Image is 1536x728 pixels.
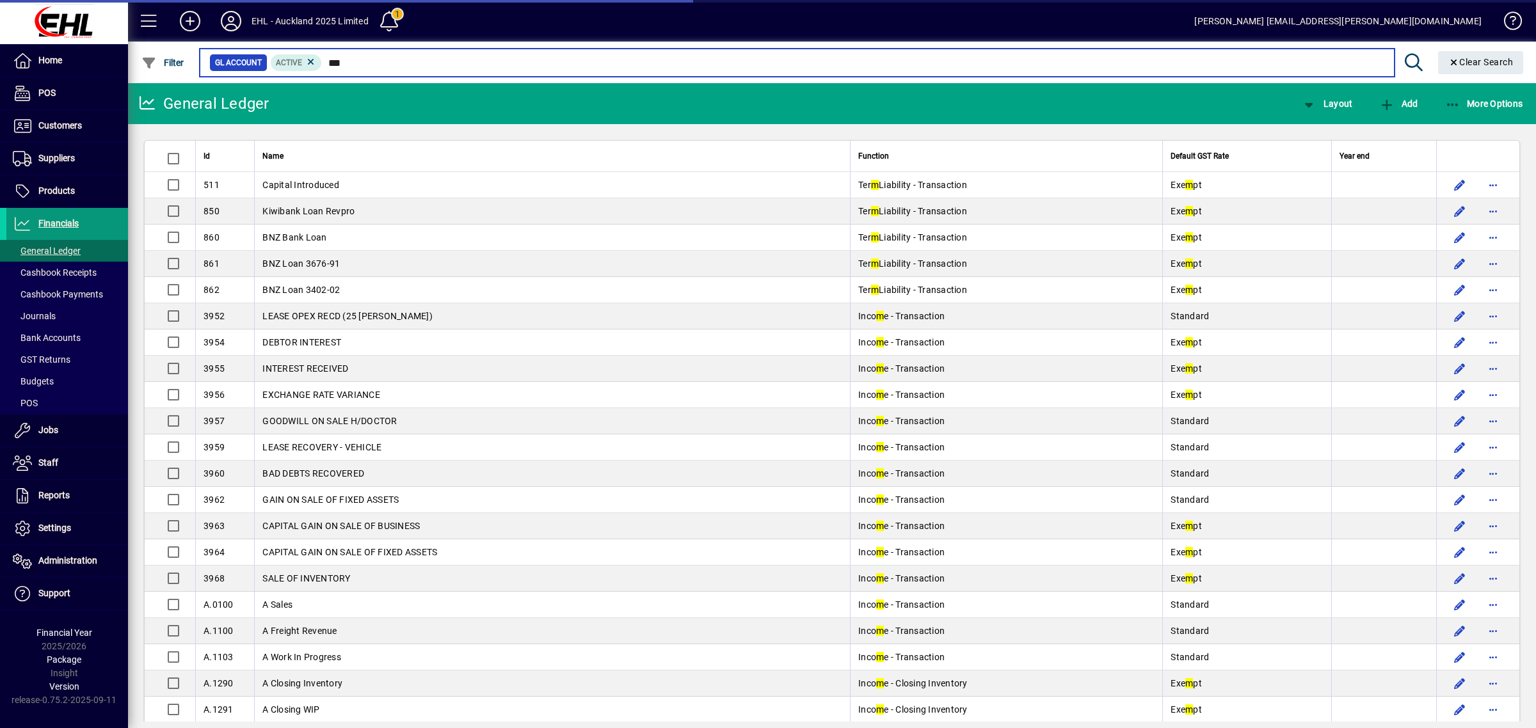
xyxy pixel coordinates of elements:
[1450,437,1470,457] button: Edit
[876,547,884,557] em: m
[1171,337,1202,347] span: Exe pt
[1483,647,1503,667] button: More options
[13,311,56,321] span: Journals
[262,442,381,452] span: LEASE RECOVERY - VEHICLE
[871,232,879,242] em: m
[871,285,879,295] em: m
[204,495,225,505] span: 3962
[876,573,884,583] em: m
[38,186,75,196] span: Products
[858,599,945,610] span: Inco e - Transaction
[1185,704,1193,715] em: m
[6,77,128,109] a: POS
[262,521,420,531] span: CAPITAL GAIN ON SALE OF BUSINESS
[1171,180,1202,190] span: Exe pt
[262,285,340,295] span: BNZ Loan 3402-02
[204,258,220,269] span: 861
[204,149,246,163] div: Id
[6,370,128,392] a: Budgets
[876,416,884,426] em: m
[262,626,337,636] span: A Freight Revenue
[1171,521,1202,531] span: Exe pt
[1171,311,1209,321] span: Standard
[204,573,225,583] span: 3968
[1450,621,1470,641] button: Edit
[262,149,284,163] span: Name
[204,285,220,295] span: 862
[1450,699,1470,720] button: Edit
[1171,468,1209,479] span: Standard
[262,363,348,374] span: INTEREST RECEIVED
[1483,358,1503,379] button: More options
[1483,227,1503,248] button: More options
[262,311,433,321] span: LEASE OPEX RECD (25 [PERSON_NAME])
[1450,384,1470,405] button: Edit
[1445,99,1523,109] span: More Options
[858,149,889,163] span: Function
[1171,363,1202,374] span: Exe pt
[6,175,128,207] a: Products
[1450,306,1470,326] button: Edit
[1438,51,1524,74] button: Clear
[876,599,884,610] em: m
[1483,306,1503,326] button: More options
[1376,92,1421,115] button: Add
[1171,206,1202,216] span: Exe pt
[876,521,884,531] em: m
[1185,232,1193,242] em: m
[1483,384,1503,405] button: More options
[1288,92,1366,115] app-page-header-button: View chart layout
[204,416,225,426] span: 3957
[36,628,92,638] span: Financial Year
[1185,285,1193,295] em: m
[1171,285,1202,295] span: Exe pt
[204,521,225,531] span: 3963
[858,495,945,505] span: Inco e - Transaction
[262,468,364,479] span: BAD DEBTS RECOVERED
[271,54,322,71] mat-chip: Activation Status: Active
[1185,180,1193,190] em: m
[6,512,128,544] a: Settings
[858,390,945,400] span: Inco e - Transaction
[204,599,234,610] span: A.0100
[1450,253,1470,274] button: Edit
[858,442,945,452] span: Inco e - Transaction
[47,654,81,665] span: Package
[1483,253,1503,274] button: More options
[141,58,184,68] span: Filter
[1450,411,1470,431] button: Edit
[858,521,945,531] span: Inco e - Transaction
[1171,442,1209,452] span: Standard
[1450,201,1470,221] button: Edit
[1483,673,1503,693] button: More options
[262,232,326,242] span: BNZ Bank Loan
[1483,411,1503,431] button: More options
[13,246,81,256] span: General Ledger
[1450,542,1470,562] button: Edit
[1494,3,1520,44] a: Knowledge Base
[1450,647,1470,667] button: Edit
[1171,416,1209,426] span: Standard
[1171,149,1229,163] span: Default GST Rate
[876,678,884,688] em: m
[1171,599,1209,610] span: Standard
[1450,568,1470,589] button: Edit
[38,425,58,435] span: Jobs
[6,545,128,577] a: Administration
[1171,704,1202,715] span: Exe pt
[1483,463,1503,484] button: More options
[1171,547,1202,557] span: Exe pt
[1483,332,1503,352] button: More options
[1171,573,1202,583] span: Exe pt
[1448,57,1514,67] span: Clear Search
[204,337,225,347] span: 3954
[262,337,341,347] span: DEBTOR INTEREST
[1450,463,1470,484] button: Edit
[215,56,262,69] span: GL Account
[13,376,54,386] span: Budgets
[1483,699,1503,720] button: More options
[38,555,97,566] span: Administration
[38,120,82,131] span: Customers
[6,305,128,327] a: Journals
[262,599,292,610] span: A Sales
